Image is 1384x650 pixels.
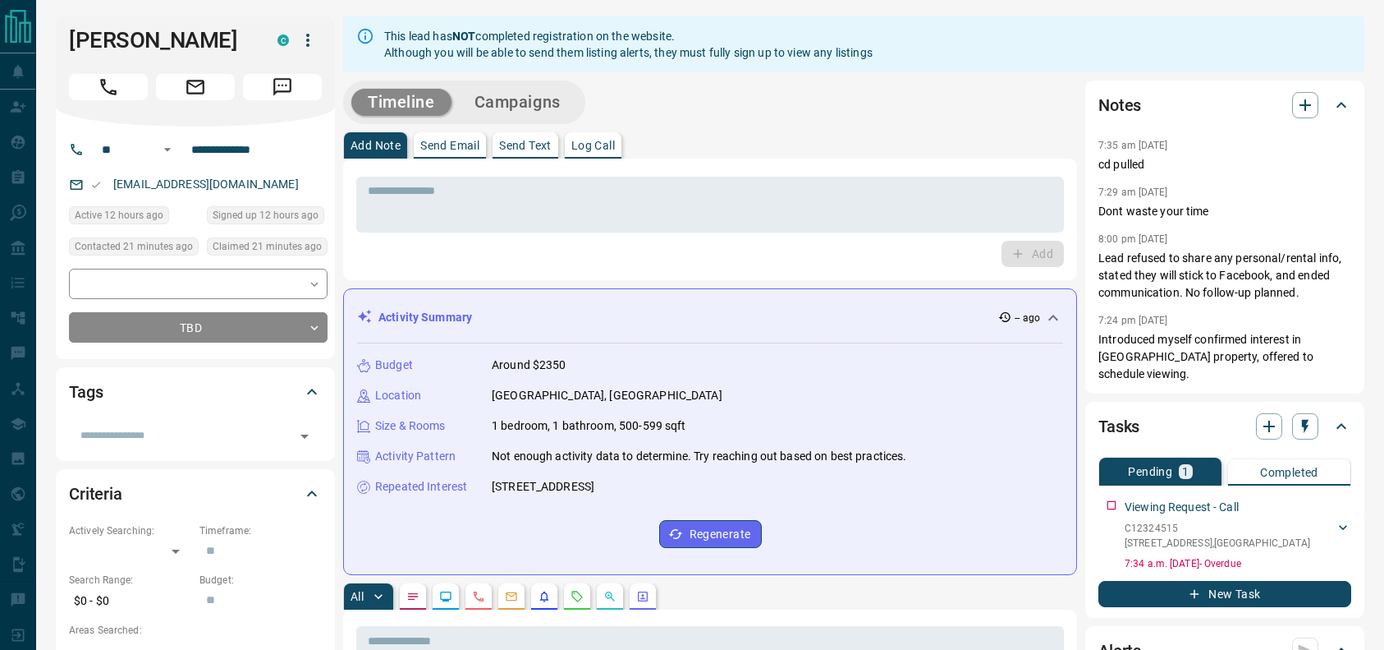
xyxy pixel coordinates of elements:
[69,312,328,343] div: TBD
[1098,233,1168,245] p: 8:00 pm [DATE]
[603,590,616,603] svg: Opportunities
[351,89,451,116] button: Timeline
[207,237,328,260] div: Fri Aug 15 2025
[505,590,518,603] svg: Emails
[113,177,299,191] a: [EMAIL_ADDRESS][DOMAIN_NAME]
[156,74,235,100] span: Email
[158,140,177,159] button: Open
[1015,311,1040,325] p: -- ago
[1098,156,1351,173] p: cd pulled
[213,207,319,224] span: Signed up 12 hours ago
[1098,140,1168,151] p: 7:35 am [DATE]
[351,140,401,151] p: Add Note
[538,590,551,603] svg: Listing Alerts
[75,207,163,224] span: Active 12 hours ago
[1125,499,1239,516] p: Viewing Request - Call
[69,379,103,405] h2: Tags
[1128,466,1172,477] p: Pending
[207,206,328,229] div: Thu Aug 14 2025
[69,623,322,638] p: Areas Searched:
[90,179,102,191] svg: Email Valid
[375,478,467,496] p: Repeated Interest
[69,74,148,100] span: Call
[384,21,873,67] div: This lead has completed registration on the website. Although you will be able to send them listi...
[499,140,552,151] p: Send Text
[472,590,485,603] svg: Calls
[571,140,615,151] p: Log Call
[69,573,191,588] p: Search Range:
[439,590,452,603] svg: Lead Browsing Activity
[69,27,253,53] h1: [PERSON_NAME]
[243,74,322,100] span: Message
[492,417,686,435] p: 1 bedroom, 1 bathroom, 500-599 sqft
[375,417,446,435] p: Size & Rooms
[1125,518,1351,554] div: C12324515[STREET_ADDRESS],[GEOGRAPHIC_DATA]
[659,520,762,548] button: Regenerate
[293,425,316,448] button: Open
[636,590,649,603] svg: Agent Actions
[1098,187,1168,198] p: 7:29 am [DATE]
[69,237,199,260] div: Fri Aug 15 2025
[458,89,577,116] button: Campaigns
[406,590,419,603] svg: Notes
[1260,467,1318,478] p: Completed
[1098,581,1351,607] button: New Task
[69,481,122,507] h2: Criteria
[1182,466,1189,477] p: 1
[69,588,191,615] p: $0 - $0
[199,523,322,538] p: Timeframe:
[378,309,472,326] p: Activity Summary
[75,238,193,255] span: Contacted 21 minutes ago
[213,238,322,255] span: Claimed 21 minutes ago
[69,372,322,412] div: Tags
[1125,536,1310,551] p: [STREET_ADDRESS] , [GEOGRAPHIC_DATA]
[1098,203,1351,220] p: Dont waste your time
[1125,521,1310,536] p: C12324515
[1098,85,1351,125] div: Notes
[351,591,364,602] p: All
[452,30,475,43] strong: NOT
[1098,407,1351,446] div: Tasks
[199,573,322,588] p: Budget:
[492,478,594,496] p: [STREET_ADDRESS]
[357,302,1063,333] div: Activity Summary-- ago
[492,387,722,404] p: [GEOGRAPHIC_DATA], [GEOGRAPHIC_DATA]
[1098,250,1351,302] p: Lead refused to share any personal/rental info, stated they will stick to Facebook, and ended com...
[375,448,456,465] p: Activity Pattern
[1125,556,1351,571] p: 7:34 a.m. [DATE] - Overdue
[492,357,566,374] p: Around $2350
[1098,413,1139,440] h2: Tasks
[69,523,191,538] p: Actively Searching:
[420,140,479,151] p: Send Email
[571,590,584,603] svg: Requests
[69,206,199,229] div: Thu Aug 14 2025
[69,474,322,514] div: Criteria
[492,448,907,465] p: Not enough activity data to determine. Try reaching out based on best practices.
[375,387,421,404] p: Location
[1098,315,1168,326] p: 7:24 pm [DATE]
[1098,92,1141,118] h2: Notes
[277,35,289,46] div: condos.ca
[375,357,413,374] p: Budget
[1098,331,1351,383] p: Introduced myself confirmed interest in [GEOGRAPHIC_DATA] property, offered to schedule viewing.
